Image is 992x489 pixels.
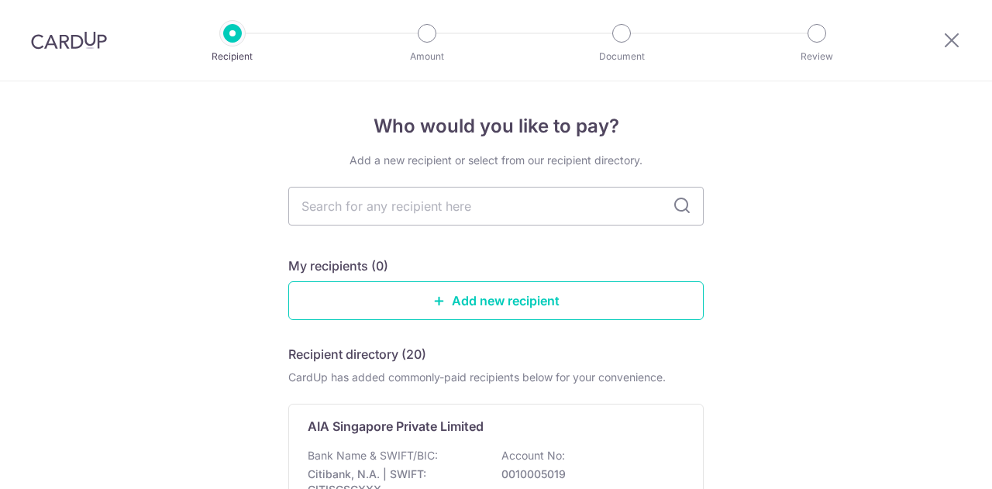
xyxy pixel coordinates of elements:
img: CardUp [31,31,107,50]
input: Search for any recipient here [288,187,704,226]
p: Account No: [501,448,565,463]
h5: Recipient directory (20) [288,345,426,363]
p: AIA Singapore Private Limited [308,417,484,436]
div: CardUp has added commonly-paid recipients below for your convenience. [288,370,704,385]
h5: My recipients (0) [288,257,388,275]
p: 0010005019 [501,467,675,482]
p: Bank Name & SWIFT/BIC: [308,448,438,463]
h4: Who would you like to pay? [288,112,704,140]
a: Add new recipient [288,281,704,320]
p: Document [564,49,679,64]
p: Review [759,49,874,64]
div: Add a new recipient or select from our recipient directory. [288,153,704,168]
iframe: Opens a widget where you can find more information [893,443,976,481]
p: Recipient [175,49,290,64]
p: Amount [370,49,484,64]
